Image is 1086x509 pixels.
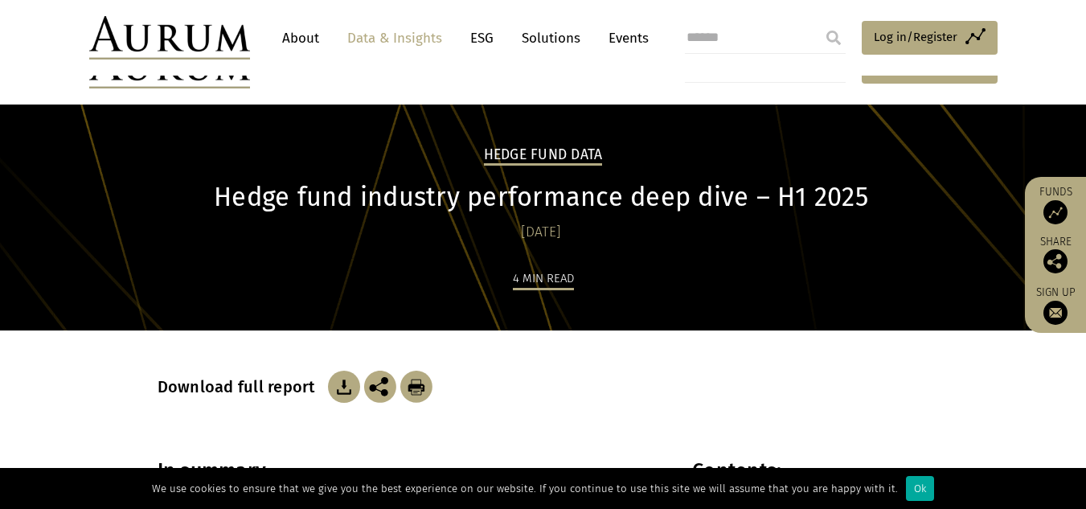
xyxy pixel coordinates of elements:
a: Solutions [514,23,588,53]
a: Funds [1033,185,1078,224]
h1: Hedge fund industry performance deep dive – H1 2025 [158,182,925,213]
a: About [274,23,327,53]
a: ESG [462,23,502,53]
div: 4 min read [513,269,574,290]
div: Share [1033,236,1078,273]
a: Sign up [1033,285,1078,325]
input: Submit [818,22,850,54]
a: Events [600,23,649,53]
h3: Contents: [692,459,924,483]
h2: Hedge Fund Data [484,146,603,166]
img: Download Article [400,371,432,403]
div: [DATE] [158,221,925,244]
div: Ok [906,476,934,501]
img: Access Funds [1043,200,1068,224]
img: Sign up to our newsletter [1043,301,1068,325]
a: Log in/Register [862,21,998,55]
img: Share this post [364,371,396,403]
a: Data & Insights [339,23,450,53]
img: Download Article [328,371,360,403]
img: Share this post [1043,249,1068,273]
img: Aurum [89,16,250,60]
h3: Download full report [158,377,324,396]
h3: In summary… [158,459,658,483]
span: Log in/Register [874,27,957,47]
